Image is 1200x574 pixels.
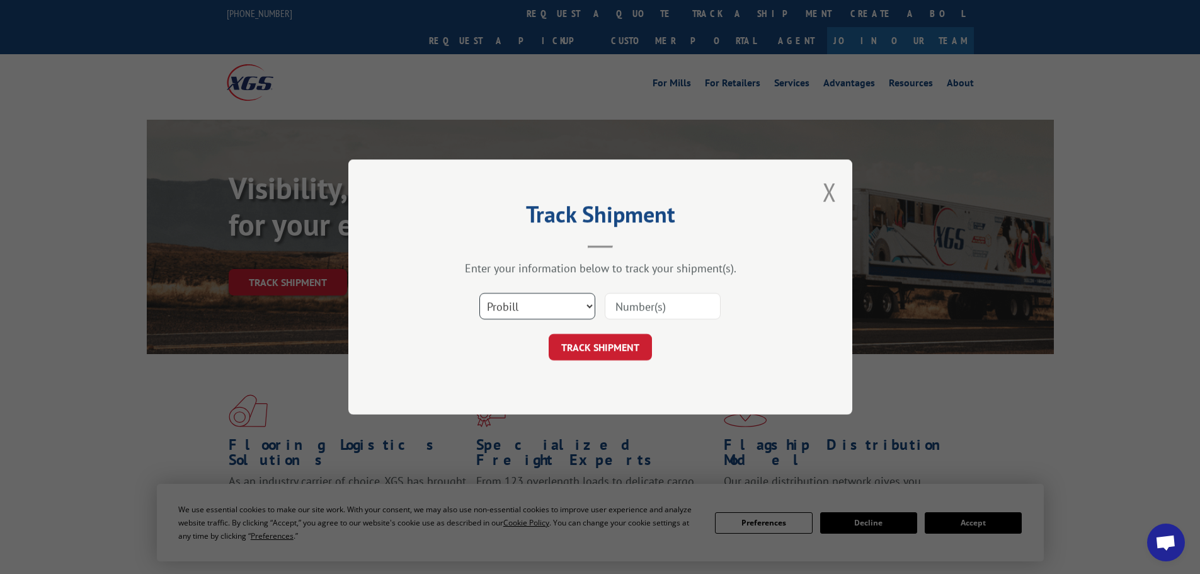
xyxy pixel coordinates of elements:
[411,205,789,229] h2: Track Shipment
[1147,524,1185,561] div: Open chat
[605,293,721,319] input: Number(s)
[549,334,652,360] button: TRACK SHIPMENT
[411,261,789,275] div: Enter your information below to track your shipment(s).
[823,175,837,209] button: Close modal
